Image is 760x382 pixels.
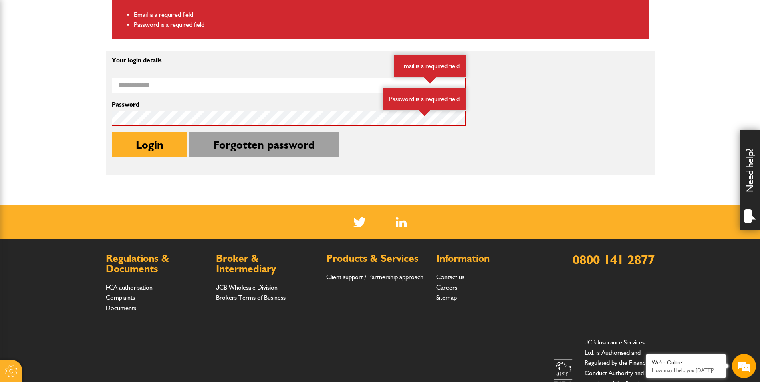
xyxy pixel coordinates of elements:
[216,283,278,291] a: JCB Wholesale Division
[216,294,286,301] a: Brokers Terms of Business
[189,132,339,157] button: Forgotten password
[396,217,407,227] a: LinkedIn
[652,359,720,366] div: We're Online!
[216,253,318,274] h2: Broker & Intermediary
[573,252,655,267] a: 0800 141 2877
[106,294,135,301] a: Complaints
[353,217,366,227] img: Twitter
[396,217,407,227] img: Linked In
[106,304,136,312] a: Documents
[436,283,457,291] a: Careers
[106,283,153,291] a: FCA authorisation
[436,273,464,281] a: Contact us
[424,77,436,84] img: error-box-arrow.svg
[740,130,760,230] div: Need help?
[112,132,187,157] button: Login
[106,253,208,274] h2: Regulations & Documents
[112,101,466,108] label: Password
[134,10,643,20] li: Email is a required field
[394,55,466,77] div: Email is a required field
[418,110,431,116] img: error-box-arrow.svg
[134,20,643,30] li: Password is a required field
[326,273,423,281] a: Client support / Partnership approach
[652,367,720,373] p: How may I help you today?
[112,57,466,64] p: Your login details
[383,88,466,110] div: Password is a required field
[326,253,428,264] h2: Products & Services
[436,294,457,301] a: Sitemap
[436,253,538,264] h2: Information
